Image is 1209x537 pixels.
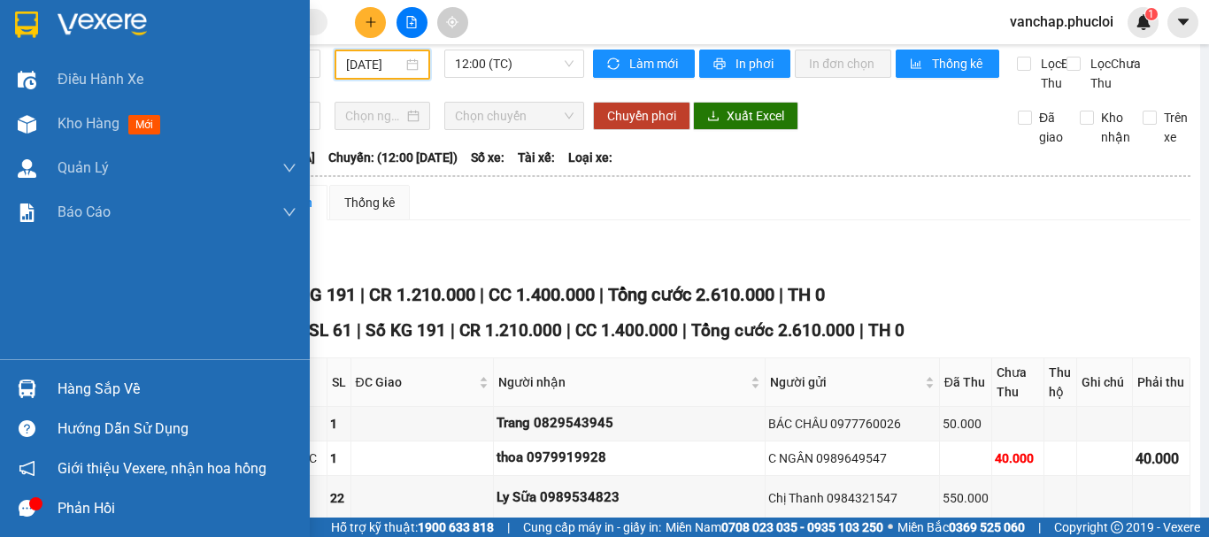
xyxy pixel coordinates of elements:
span: Tổng cước 2.610.000 [608,284,774,305]
input: 12/09/2025 [346,55,403,74]
span: message [19,500,35,517]
button: In đơn chọn [795,50,891,78]
div: Hướng dẫn sử dụng [58,416,296,442]
th: Chưa Thu [992,358,1045,407]
button: bar-chartThống kê [896,50,999,78]
span: Báo cáo [58,201,111,223]
span: down [282,205,296,219]
div: Phản hồi [58,495,296,522]
span: | [682,320,687,341]
img: logo-vxr [15,12,38,38]
img: warehouse-icon [18,380,36,398]
span: Cung cấp máy in - giấy in: [523,518,661,537]
span: Hỗ trợ kỹ thuật: [331,518,494,537]
span: Chọn chuyến [455,103,574,129]
button: caret-down [1167,7,1198,38]
span: | [859,320,864,341]
button: printerIn phơi [699,50,790,78]
div: Trang 0829543945 [497,413,762,434]
span: 1 [1148,8,1154,20]
span: Làm mới [629,54,681,73]
span: In phơi [735,54,776,73]
span: Số KG 191 [366,320,446,341]
img: icon-new-feature [1136,14,1151,30]
span: Đã giao [1032,108,1070,147]
span: | [1038,518,1041,537]
span: | [480,284,484,305]
span: CR 1.210.000 [369,284,475,305]
span: CC 1.400.000 [489,284,595,305]
span: | [357,320,361,341]
div: Chị Thanh 0984321547 [768,488,936,508]
span: Người gửi [770,372,921,392]
div: 40.000 [995,449,1042,468]
span: plus [365,16,377,28]
span: | [507,518,510,537]
div: 550.000 [943,488,989,508]
span: Điều hành xe [58,68,143,90]
span: vanchap.phucloi [996,11,1128,33]
span: Tài xế: [518,148,555,167]
div: 1 [330,449,348,468]
div: C NGÂN 0989649547 [768,449,936,468]
span: CR 1.210.000 [459,320,562,341]
span: copyright [1111,521,1123,533]
th: Phải thu [1133,358,1190,407]
div: 22 [330,488,348,508]
button: downloadXuất Excel [693,102,798,130]
th: SL [327,358,351,407]
span: aim [446,16,458,28]
span: down [282,161,296,175]
span: | [566,320,571,341]
span: Miền Nam [666,518,883,537]
span: | [599,284,604,305]
span: Tổng cước 2.610.000 [691,320,855,341]
span: Trên xe [1157,108,1195,147]
strong: 1900 633 818 [418,520,494,534]
span: sync [607,58,622,72]
button: Chuyển phơi [593,102,690,130]
span: Lọc Chưa Thu [1083,54,1144,93]
th: Đã Thu [940,358,992,407]
strong: 0369 525 060 [949,520,1025,534]
sup: 1 [1145,8,1158,20]
div: 50.000 [943,414,989,433]
div: Ly Sữa 0989534823 [497,487,762,509]
img: solution-icon [18,203,36,222]
span: | [779,284,783,305]
span: Lọc Đã Thu [1034,54,1080,93]
span: ⚪️ [888,524,893,531]
span: Kho nhận [1094,108,1137,147]
span: Xuất Excel [727,106,784,126]
span: Người nhận [498,372,747,392]
div: 1 [330,414,348,433]
button: plus [355,7,386,38]
span: SL 61 [309,320,352,341]
span: bar-chart [910,58,925,72]
div: BÁC CHÂU 0977760026 [768,414,936,433]
input: Chọn ngày [345,106,404,126]
div: Thống kê [344,193,395,212]
button: syncLàm mới [593,50,695,78]
span: download [707,110,720,124]
img: warehouse-icon [18,71,36,89]
span: file-add [405,16,418,28]
span: Chuyến: (12:00 [DATE]) [328,148,458,167]
span: ĐC Giao [356,372,475,392]
img: warehouse-icon [18,159,36,178]
span: TH 0 [868,320,905,341]
div: 40.000 [1136,448,1187,470]
span: caret-down [1175,14,1191,30]
span: Loại xe: [568,148,612,167]
span: TH 0 [788,284,825,305]
span: | [360,284,365,305]
span: Số xe: [471,148,504,167]
span: Giới thiệu Vexere, nhận hoa hồng [58,457,266,479]
strong: 0708 023 035 - 0935 103 250 [721,520,883,534]
span: Miền Bắc [897,518,1025,537]
span: Thống kê [932,54,985,73]
th: Ghi chú [1077,358,1133,407]
span: mới [128,115,160,134]
th: Thu hộ [1044,358,1077,407]
span: Kho hàng [58,115,119,132]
